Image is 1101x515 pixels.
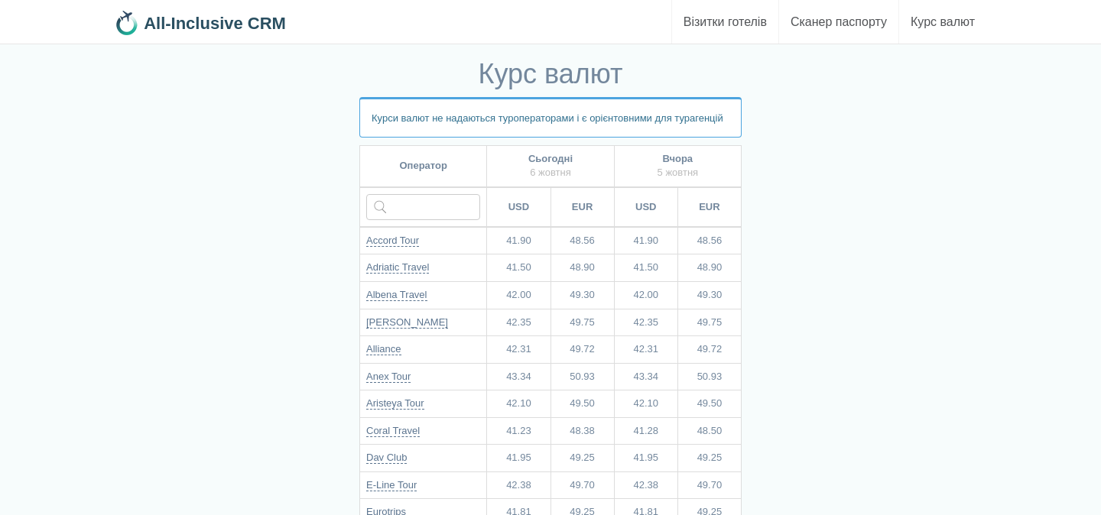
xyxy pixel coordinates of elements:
input: Введіть назву [366,194,480,220]
p: Курси валют не надаються туроператорами і є орієнтовними для турагенцій [359,97,742,138]
td: 42.10 [614,390,677,418]
a: Dav Club [366,452,407,464]
td: 42.10 [487,390,550,418]
img: 32x32.png [115,11,139,35]
th: USD [614,187,677,227]
td: 49.75 [677,309,741,336]
td: 42.31 [487,336,550,364]
a: E-Line Tour [366,479,417,491]
a: Anex Tour [366,371,411,383]
a: Aristeya Tour [366,397,424,410]
th: EUR [677,187,741,227]
th: Оператор [360,145,487,187]
td: 48.38 [550,417,614,445]
td: 50.93 [677,363,741,390]
td: 41.90 [614,227,677,254]
td: 49.50 [677,390,741,418]
td: 49.70 [550,471,614,499]
td: 41.23 [487,417,550,445]
td: 50.93 [550,363,614,390]
td: 48.50 [677,417,741,445]
h1: Курс валют [359,59,742,89]
td: 42.00 [614,281,677,309]
b: All-Inclusive CRM [144,14,286,33]
td: 42.38 [487,471,550,499]
td: 41.95 [614,445,677,472]
a: Coral Travel [366,425,420,437]
td: 49.30 [677,281,741,309]
td: 49.72 [677,336,741,364]
td: 48.90 [677,254,741,282]
td: 41.90 [487,227,550,254]
td: 42.31 [614,336,677,364]
b: Сьогодні [528,153,573,164]
td: 42.38 [614,471,677,499]
a: Accord Tour [366,235,419,247]
a: Alliance [366,343,401,355]
td: 41.50 [487,254,550,282]
td: 43.34 [487,363,550,390]
td: 48.56 [550,227,614,254]
td: 49.72 [550,336,614,364]
th: EUR [550,187,614,227]
td: 42.00 [487,281,550,309]
td: 49.30 [550,281,614,309]
span: 5 жовтня [658,167,699,178]
td: 41.28 [614,417,677,445]
th: USD [487,187,550,227]
td: 49.25 [550,445,614,472]
td: 41.95 [487,445,550,472]
td: 49.50 [550,390,614,418]
span: 6 жовтня [530,167,571,178]
td: 49.75 [550,309,614,336]
a: Adriatic Travel [366,261,429,274]
a: [PERSON_NAME] [366,316,448,329]
td: 42.35 [487,309,550,336]
td: 48.90 [550,254,614,282]
td: 43.34 [614,363,677,390]
td: 42.35 [614,309,677,336]
td: 49.25 [677,445,741,472]
a: Albena Travel [366,289,427,301]
b: Вчора [663,153,693,164]
td: 49.70 [677,471,741,499]
td: 48.56 [677,227,741,254]
td: 41.50 [614,254,677,282]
